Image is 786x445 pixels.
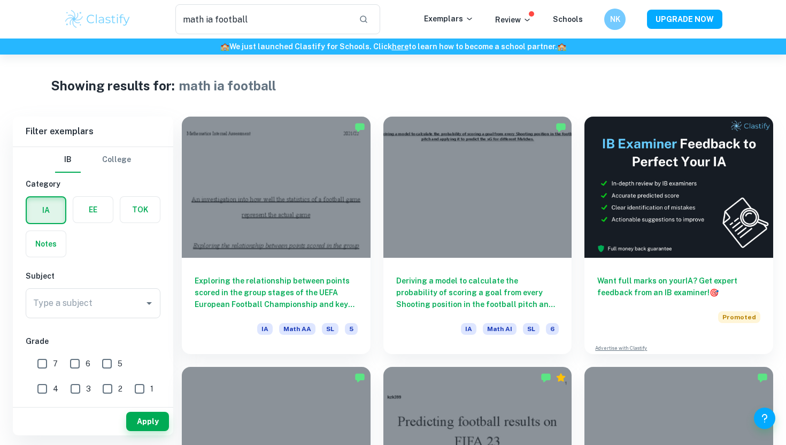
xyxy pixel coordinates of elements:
span: SL [322,323,338,335]
a: Advertise with Clastify [595,344,647,352]
p: Review [495,14,531,26]
span: 6 [546,323,559,335]
img: Marked [541,372,551,383]
h6: We just launched Clastify for Schools. Click to learn how to become a school partner. [2,41,784,52]
button: Notes [26,231,66,257]
span: 2 [118,383,122,395]
button: IB [55,147,81,173]
img: Clastify logo [64,9,132,30]
span: 4 [53,383,58,395]
img: Marked [355,372,365,383]
span: 🏫 [220,42,229,51]
img: Marked [556,122,566,133]
a: here [392,42,409,51]
h6: Deriving a model to calculate the probability of scoring a goal from every Shooting position in t... [396,275,559,310]
span: 🎯 [710,288,719,297]
h6: Category [26,178,160,190]
span: 5 [118,358,122,370]
button: NK [604,9,626,30]
h6: Filter exemplars [13,117,173,147]
span: 7 [53,358,58,370]
span: 6 [86,358,90,370]
input: Search for any exemplars... [175,4,350,34]
h6: Grade [26,335,160,347]
h6: Exploring the relationship between points scored in the group stages of the UEFA European Footbal... [195,275,358,310]
a: Want full marks on yourIA? Get expert feedback from an IB examiner!PromotedAdvertise with Clastify [584,117,773,354]
a: Schools [553,15,583,24]
h1: Showing results for: [51,76,175,95]
button: Open [142,296,157,311]
span: 3 [86,383,91,395]
img: Marked [355,122,365,133]
span: Math AI [483,323,517,335]
button: College [102,147,131,173]
span: 🏫 [557,42,566,51]
button: IA [27,197,65,223]
button: EE [73,197,113,223]
h6: Want full marks on your IA ? Get expert feedback from an IB examiner! [597,275,760,298]
span: Math AA [279,323,315,335]
span: IA [257,323,273,335]
button: UPGRADE NOW [647,10,722,29]
span: SL [523,323,540,335]
img: Marked [757,372,768,383]
h6: Subject [26,270,160,282]
div: Premium [556,372,566,383]
span: 1 [150,383,153,395]
span: Promoted [718,311,760,323]
h6: NK [609,13,621,25]
span: 5 [345,323,358,335]
h1: math ia football [179,76,276,95]
a: Deriving a model to calculate the probability of scoring a goal from every Shooting position in t... [383,117,572,354]
button: TOK [120,197,160,223]
div: Filter type choice [55,147,131,173]
button: Apply [126,412,169,431]
a: Exploring the relationship between points scored in the group stages of the UEFA European Footbal... [182,117,371,354]
span: IA [461,323,476,335]
p: Exemplars [424,13,474,25]
img: Thumbnail [584,117,773,258]
button: Help and Feedback [754,408,775,429]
